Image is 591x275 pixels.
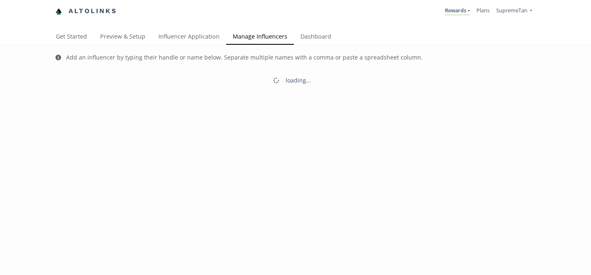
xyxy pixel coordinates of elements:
div: Add an influencer by typing their handle or name below. Separate multiple names with a comma or p... [66,53,423,62]
a: Altolinks [55,5,117,18]
span: SupremeTan [496,7,527,14]
a: Dashboard [294,29,338,46]
a: Preview & Setup [94,29,152,46]
a: Influencer Application [152,29,226,46]
a: Get Started [49,29,94,46]
div: loading... [286,76,311,85]
a: SupremeTan [496,7,532,16]
img: favicon-32x32.png [55,8,62,15]
a: Rewards [445,7,470,16]
a: Manage Influencers [226,29,294,46]
a: Plans [476,7,490,14]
